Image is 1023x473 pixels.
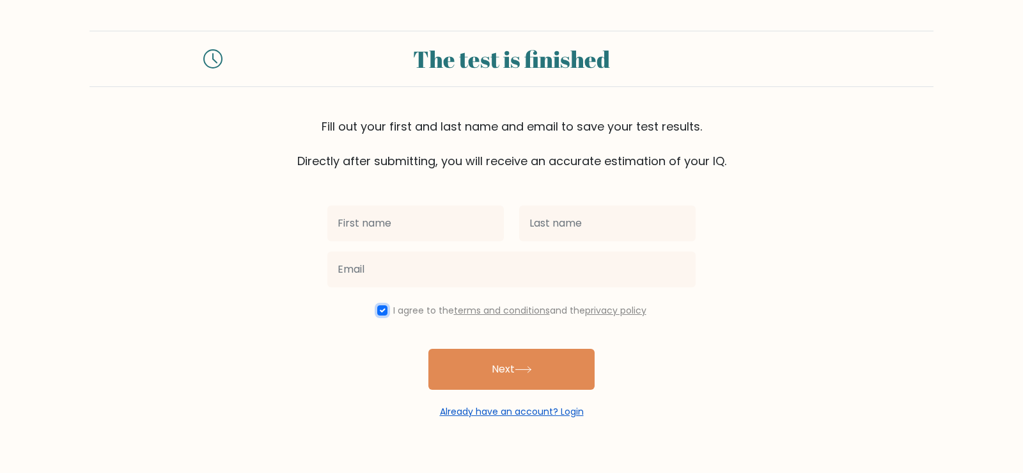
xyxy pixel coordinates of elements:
a: terms and conditions [454,304,550,317]
a: Already have an account? Login [440,405,584,418]
input: Email [327,252,696,287]
input: First name [327,205,504,241]
input: Last name [519,205,696,241]
label: I agree to the and the [393,304,646,317]
div: Fill out your first and last name and email to save your test results. Directly after submitting,... [90,118,933,170]
div: The test is finished [238,42,785,76]
a: privacy policy [585,304,646,317]
button: Next [428,349,595,390]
